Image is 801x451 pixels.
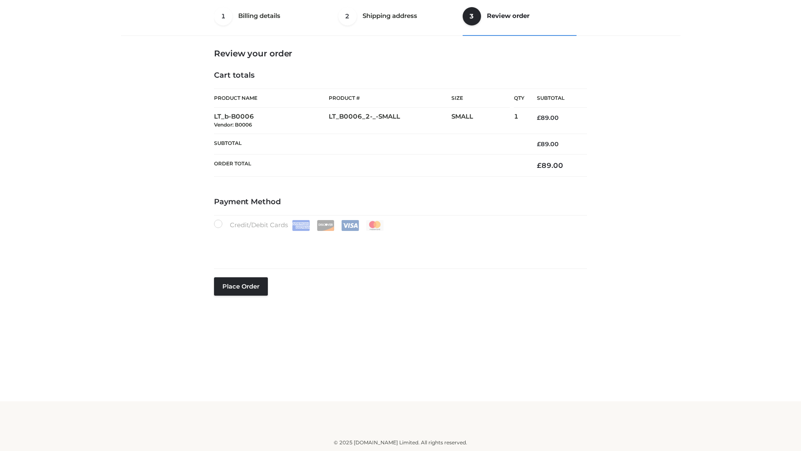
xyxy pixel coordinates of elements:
th: Size [451,89,510,108]
th: Subtotal [524,89,587,108]
th: Order Total [214,155,524,177]
td: SMALL [451,108,514,134]
img: Visa [341,220,359,231]
th: Subtotal [214,134,524,154]
bdi: 89.00 [537,114,559,122]
h4: Cart totals [214,71,587,80]
img: Discover [317,220,335,231]
td: LT_b-B0006 [214,108,329,134]
small: Vendor: B0006 [214,122,252,128]
th: Product Name [214,89,329,108]
bdi: 89.00 [537,140,559,148]
bdi: 89.00 [537,161,563,170]
th: Qty [514,89,524,108]
button: Place order [214,277,268,296]
iframe: Secure payment input frame [212,229,585,260]
th: Product # [329,89,451,108]
span: £ [537,114,541,122]
h4: Payment Method [214,198,587,207]
span: £ [537,161,542,170]
img: Amex [292,220,310,231]
img: Mastercard [366,220,384,231]
label: Credit/Debit Cards [214,220,385,231]
td: LT_B0006_2-_-SMALL [329,108,451,134]
span: £ [537,140,541,148]
td: 1 [514,108,524,134]
h3: Review your order [214,48,587,58]
div: © 2025 [DOMAIN_NAME] Limited. All rights reserved. [124,438,677,447]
